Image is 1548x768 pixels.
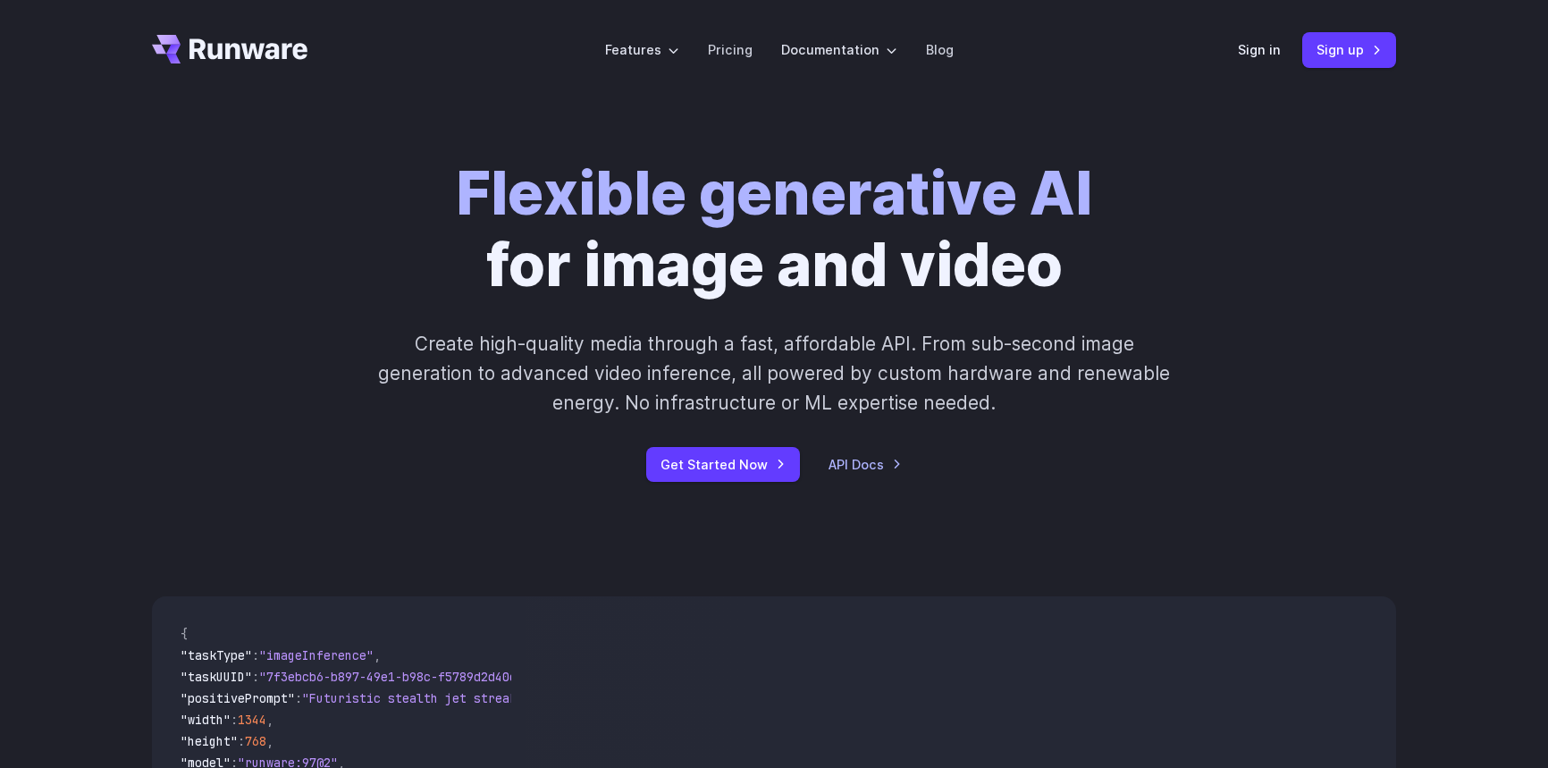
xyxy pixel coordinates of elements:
a: Get Started Now [646,447,800,482]
a: API Docs [829,454,902,475]
span: : [231,712,238,728]
span: "imageInference" [259,647,374,663]
span: "width" [181,712,231,728]
a: Pricing [708,39,753,60]
a: Sign in [1238,39,1281,60]
label: Documentation [781,39,897,60]
span: "positivePrompt" [181,690,295,706]
a: Blog [926,39,954,60]
span: "height" [181,733,238,749]
h1: for image and video [456,157,1092,300]
a: Go to / [152,35,307,63]
span: { [181,626,188,642]
span: "taskUUID" [181,669,252,685]
span: 768 [245,733,266,749]
strong: Flexible generative AI [456,156,1092,229]
span: "Futuristic stealth jet streaking through a neon-lit cityscape with glowing purple exhaust" [302,690,953,706]
span: "taskType" [181,647,252,663]
span: : [295,690,302,706]
span: , [266,733,273,749]
span: , [374,647,381,663]
span: , [266,712,273,728]
span: : [238,733,245,749]
span: "7f3ebcb6-b897-49e1-b98c-f5789d2d40d7" [259,669,531,685]
a: Sign up [1302,32,1396,67]
span: : [252,669,259,685]
label: Features [605,39,679,60]
span: : [252,647,259,663]
span: 1344 [238,712,266,728]
p: Create high-quality media through a fast, affordable API. From sub-second image generation to adv... [376,329,1173,418]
